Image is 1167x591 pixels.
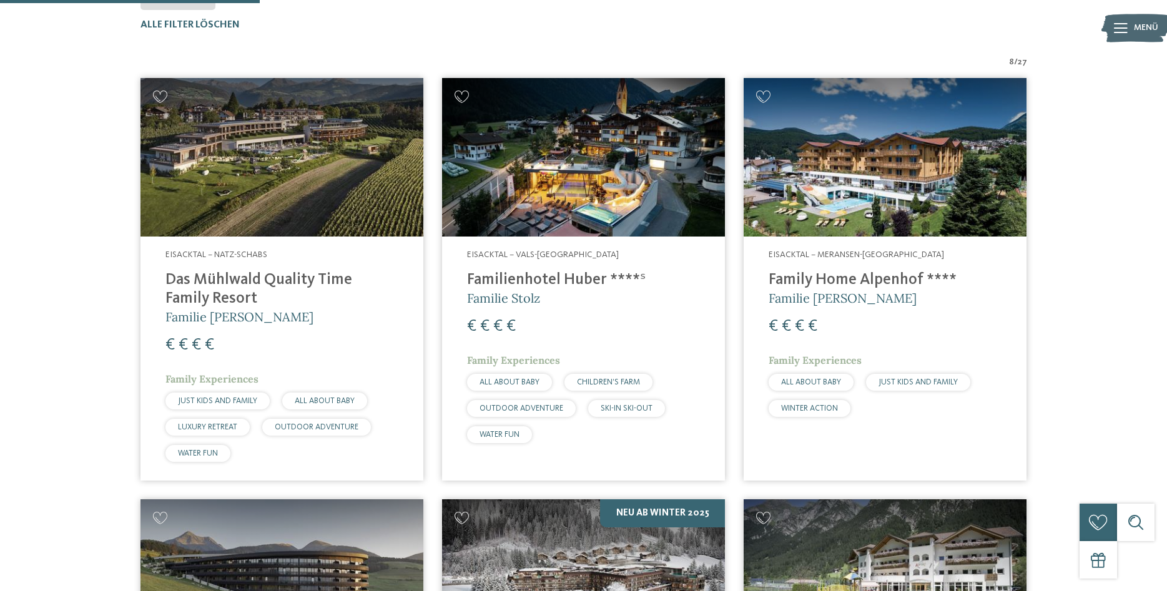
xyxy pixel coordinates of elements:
span: € [192,337,201,353]
span: Eisacktal – Vals-[GEOGRAPHIC_DATA] [467,250,619,259]
span: € [165,337,175,353]
span: JUST KIDS AND FAMILY [879,378,958,386]
span: Family Experiences [165,373,259,385]
span: Familie Stolz [467,290,540,306]
span: ALL ABOUT BABY [781,378,841,386]
span: € [493,318,503,335]
span: € [480,318,490,335]
span: Familie [PERSON_NAME] [769,290,917,306]
span: € [769,318,778,335]
h4: Family Home Alpenhof **** [769,271,1002,290]
span: Family Experiences [467,354,560,366]
span: ALL ABOUT BABY [295,397,355,405]
span: Eisacktal – Meransen-[GEOGRAPHIC_DATA] [769,250,944,259]
img: Familienhotels gesucht? Hier findet ihr die besten! [442,78,725,237]
a: Familienhotels gesucht? Hier findet ihr die besten! Eisacktal – Vals-[GEOGRAPHIC_DATA] Familienho... [442,78,725,481]
span: WATER FUN [178,449,218,457]
span: € [795,318,804,335]
span: Familie [PERSON_NAME] [165,309,313,325]
span: € [179,337,188,353]
img: Familienhotels gesucht? Hier findet ihr die besten! [140,78,423,237]
span: € [782,318,791,335]
span: LUXURY RETREAT [178,423,237,431]
span: SKI-IN SKI-OUT [601,404,652,413]
span: WATER FUN [480,431,519,439]
h4: Familienhotel Huber ****ˢ [467,271,700,290]
span: Eisacktal – Natz-Schabs [165,250,267,259]
span: WINTER ACTION [781,404,838,413]
span: JUST KIDS AND FAMILY [178,397,257,405]
h4: Das Mühlwald Quality Time Family Resort [165,271,398,308]
span: CHILDREN’S FARM [577,378,640,386]
a: Familienhotels gesucht? Hier findet ihr die besten! Eisacktal – Natz-Schabs Das Mühlwald Quality ... [140,78,423,481]
img: Family Home Alpenhof **** [744,78,1027,237]
span: Alle Filter löschen [140,20,240,30]
span: ALL ABOUT BABY [480,378,539,386]
span: € [205,337,214,353]
a: Familienhotels gesucht? Hier findet ihr die besten! Eisacktal – Meransen-[GEOGRAPHIC_DATA] Family... [744,78,1027,481]
span: € [506,318,516,335]
span: Family Experiences [769,354,862,366]
span: OUTDOOR ADVENTURE [275,423,358,431]
span: OUTDOOR ADVENTURE [480,404,563,413]
span: 27 [1018,56,1027,69]
span: € [808,318,817,335]
span: 8 [1009,56,1014,69]
span: / [1014,56,1018,69]
span: € [467,318,476,335]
